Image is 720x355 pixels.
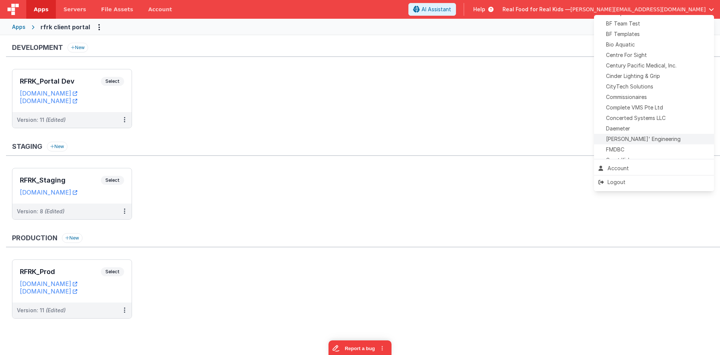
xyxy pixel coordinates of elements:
div: Options [594,15,714,191]
span: Great Kids [606,156,632,164]
span: Commissionaires [606,93,647,101]
div: Account [598,165,709,172]
span: Concerted Systems LLC [606,114,666,122]
span: [PERSON_NAME]' Engineering [606,135,681,143]
span: Bio Aquatic [606,41,635,48]
span: Complete VMS Pte Ltd [606,104,663,111]
span: Cinder Lighting & Grip [606,72,660,80]
span: BF Team Test [606,20,640,27]
div: Logout [598,178,709,186]
span: Century Pacific Medical, Inc. [606,62,676,69]
span: BF Templates [606,30,640,38]
span: CityTech Solutions [606,83,653,90]
span: FMDBC [606,146,624,153]
span: Centre For Sight [606,51,647,59]
span: Daemeter [606,125,630,132]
